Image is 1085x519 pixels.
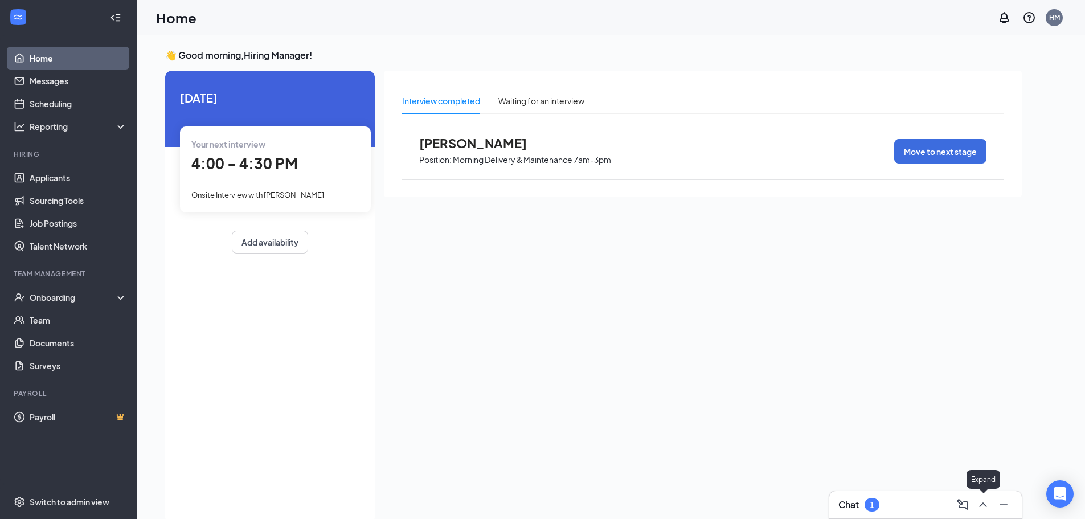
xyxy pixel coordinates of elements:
a: Team [30,309,127,332]
svg: Settings [14,496,25,508]
div: Hiring [14,149,125,159]
svg: ComposeMessage [956,498,969,512]
svg: Notifications [997,11,1011,24]
span: 4:00 - 4:30 PM [191,154,298,173]
a: Job Postings [30,212,127,235]
div: Expand [967,470,1000,489]
a: Applicants [30,166,127,189]
svg: ChevronUp [976,498,990,512]
a: Talent Network [30,235,127,258]
div: Onboarding [30,292,117,303]
svg: QuestionInfo [1022,11,1036,24]
div: Open Intercom Messenger [1046,480,1074,508]
div: Interview completed [402,95,480,107]
svg: UserCheck [14,292,25,303]
button: ChevronUp [974,496,992,514]
svg: Minimize [997,498,1010,512]
div: Reporting [30,121,128,132]
p: Position: [419,154,452,165]
svg: WorkstreamLogo [13,11,24,23]
svg: Collapse [110,12,121,23]
span: Onsite Interview with [PERSON_NAME] [191,190,324,199]
span: [DATE] [180,89,360,107]
div: Payroll [14,389,125,398]
div: Team Management [14,269,125,279]
a: Scheduling [30,92,127,115]
a: PayrollCrown [30,406,127,428]
button: ComposeMessage [953,496,972,514]
div: Switch to admin view [30,496,109,508]
button: Move to next stage [894,139,986,164]
div: 1 [870,500,874,510]
a: Sourcing Tools [30,189,127,212]
a: Messages [30,70,127,92]
span: [PERSON_NAME] [419,136,544,150]
a: Documents [30,332,127,354]
span: Your next interview [191,139,265,149]
h1: Home [156,8,196,27]
div: Waiting for an interview [498,95,584,107]
a: Home [30,47,127,70]
h3: 👋 Good morning, Hiring Manager ! [165,49,1022,62]
button: Add availability [232,231,308,254]
h3: Chat [838,498,859,511]
button: Minimize [994,496,1013,514]
a: Surveys [30,354,127,377]
svg: Analysis [14,121,25,132]
div: HM [1049,13,1060,22]
p: Morning Delivery & Maintenance 7am-3pm [453,154,611,165]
